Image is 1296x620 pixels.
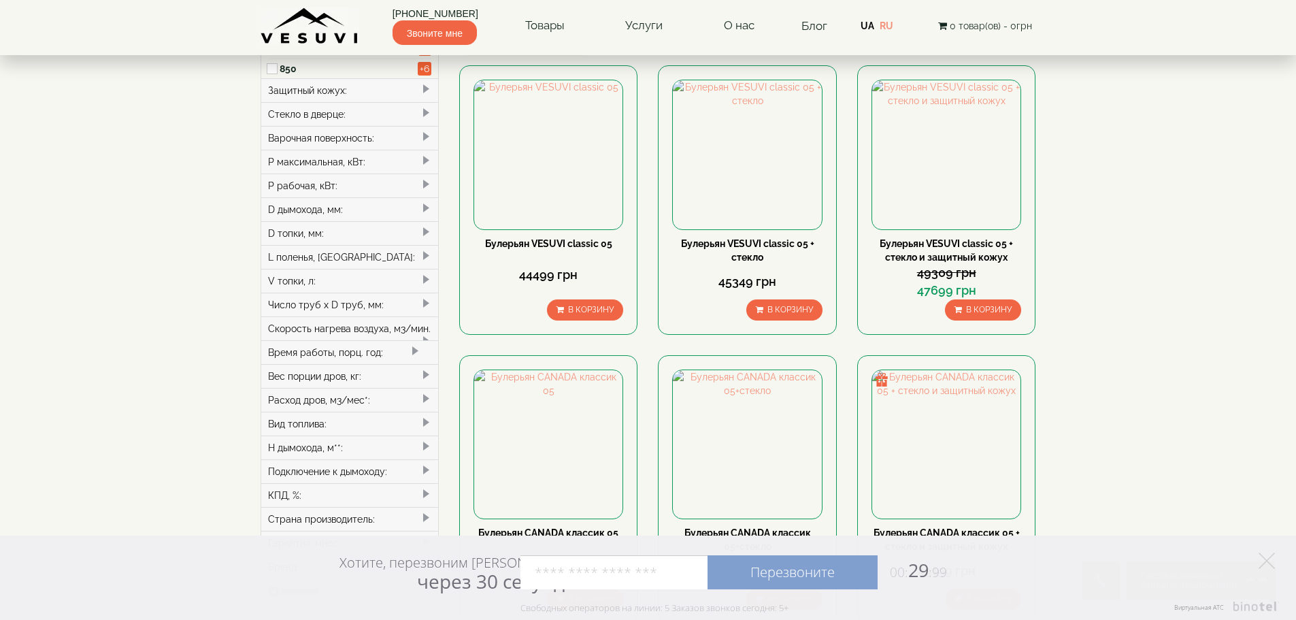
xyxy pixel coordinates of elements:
font: КПД, %: [268,490,301,501]
font: 44499 грн [519,267,578,282]
font: 850 [280,63,297,74]
a: Услуги [612,10,676,42]
a: Перезвоните [708,555,878,589]
font: В корзину [568,305,614,314]
font: D топки, мм: [268,228,324,239]
font: H дымохода, м**: [268,442,343,453]
a: [PHONE_NUMBER] [393,7,478,20]
font: В корзину [966,305,1012,314]
font: :99 [929,564,947,581]
img: gift [875,373,888,387]
font: 49309 грн [917,265,976,280]
font: О нас [724,18,754,32]
button: В корзину [945,299,1021,321]
font: Товары [525,18,565,32]
font: Расход дров, м3/мес*: [268,395,370,406]
a: Булерьян CANADA классик 05 + стекло и защитный кожух [874,527,1020,552]
font: Число труб x D труб, мм: [268,299,384,310]
font: 45349 грн [718,274,776,289]
font: Свободных операторов на линии: 5 Заказов звонков сегодня: 5+ [520,602,788,614]
font: Вид топлива: [268,419,327,429]
font: P максимальная, кВт: [268,157,365,167]
font: D дымохода, мм: [268,204,343,215]
a: RU [880,20,893,31]
a: Булерьян CANADA классик 05+стекло [684,527,811,552]
font: Время работы, порц. год: [268,347,383,358]
font: V топки, л: [268,276,316,287]
img: Булерьян VESUVI classic 05 + стекло [673,80,821,229]
img: Булерьян VESUVI classic 05 [474,80,622,229]
font: +6 [420,63,429,74]
font: [PHONE_NUMBER] [393,8,478,19]
font: Перезвоните [750,563,835,581]
font: Вес порции дров, кг: [268,371,361,382]
img: Булерьян CANADA классик 05 [474,370,622,519]
button: В корзину [746,299,823,321]
font: Скорость нагрева воздуха, м3/мин. [268,323,431,334]
a: Виртуальная АТС [1153,602,1279,620]
font: через 30 секунд? [417,568,573,594]
a: UA [861,20,874,31]
font: P рабочая, кВт: [268,180,337,191]
font: Страна производитель: [268,514,375,525]
button: В корзину [547,299,623,321]
img: Завод VESUVI [261,7,359,45]
font: Виртуальная АТС [1174,603,1224,612]
button: 0 товар(ов) - 0грн [934,18,1036,33]
a: Булерьян VESUVI classic 05 [485,238,612,249]
font: Защитный кожух: [268,85,347,96]
img: Булерьян CANADA классик 05 + стекло и защитный кожух [872,370,1020,519]
img: Булерьян VESUVI classic 05 + стекло и защитный кожух [872,80,1020,229]
a: Блог [801,19,827,33]
font: Подключение к дымоходу: [268,466,387,477]
font: В корзину [767,305,813,314]
font: Услуги [625,18,663,32]
a: Булерьян VESUVI classic 05 + стекло и защитный кожух [880,238,1013,263]
font: L поленья, [GEOGRAPHIC_DATA]: [268,252,415,263]
font: 0 товар(ов) - 0грн [950,20,1032,31]
font: 00: [890,564,908,581]
font: Стекло в дверце: [268,109,346,120]
img: Булерьян CANADA классик 05+стекло [673,370,821,519]
a: Товары [512,10,578,42]
font: Звоните мне [407,28,463,39]
a: Булерьян VESUVI classic 05 + стекло [681,238,814,263]
font: 47699 грн [917,283,976,297]
font: Хотите, перезвоним [PERSON_NAME] [339,553,573,572]
font: 29 [908,557,929,583]
a: О нас [710,10,768,42]
font: Варочная поверхность: [268,133,374,144]
a: Булерьян CANADA классик 05 [478,527,618,538]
